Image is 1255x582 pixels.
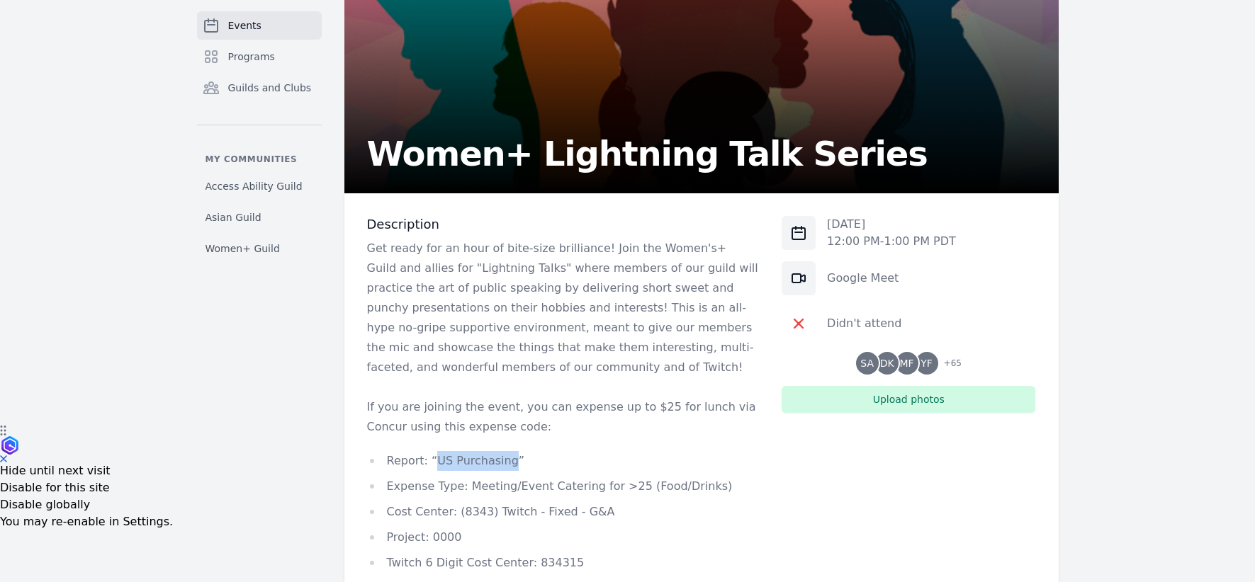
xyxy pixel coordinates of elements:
li: Project: 0000 [367,527,760,547]
span: Access Ability Guild [206,179,303,193]
span: SA [860,358,874,368]
div: Didn't attend [827,315,901,332]
nav: Sidebar [197,11,322,261]
a: Asian Guild [197,205,322,230]
span: Guilds and Clubs [228,81,312,95]
span: + 65 [935,355,962,375]
p: Get ready for an hour of bite-size brilliance! Join the Women's+ Guild and allies for "Lightning ... [367,239,760,377]
a: Access Ability Guild [197,173,322,199]
span: Women+ Guild [206,241,280,256]
a: Women+ Guild [197,236,322,261]
a: Events [197,11,322,40]
li: Twitch 6 Digit Cost Center: 834315 [367,553,760,573]
p: If you are joining the event, you can expense up to $25 for lunch via Concur using this expense c... [367,397,760,437]
span: DK [880,358,894,368]
button: Upload photos [782,386,1035,413]
p: My communities [197,154,322,165]
a: Programs [197,42,322,71]
a: Google Meet [827,271,899,285]
li: Expense Type: Meeting/Event Catering for >25 (Food/Drinks) [367,477,760,496]
h3: Description [367,216,760,233]
span: Asian Guild [206,210,261,224]
a: Guilds and Clubs [197,74,322,102]
li: Report: “US Purchasing” [367,451,760,471]
p: [DATE] [827,216,956,233]
span: MF [900,358,914,368]
span: Programs [228,50,275,64]
span: YF [921,358,933,368]
span: Events [228,18,261,33]
li: Cost Center: (8343) Twitch - Fixed - G&A [367,502,760,522]
p: 12:00 PM - 1:00 PM PDT [827,233,956,250]
h2: Women+ Lightning Talk Series [367,137,928,171]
